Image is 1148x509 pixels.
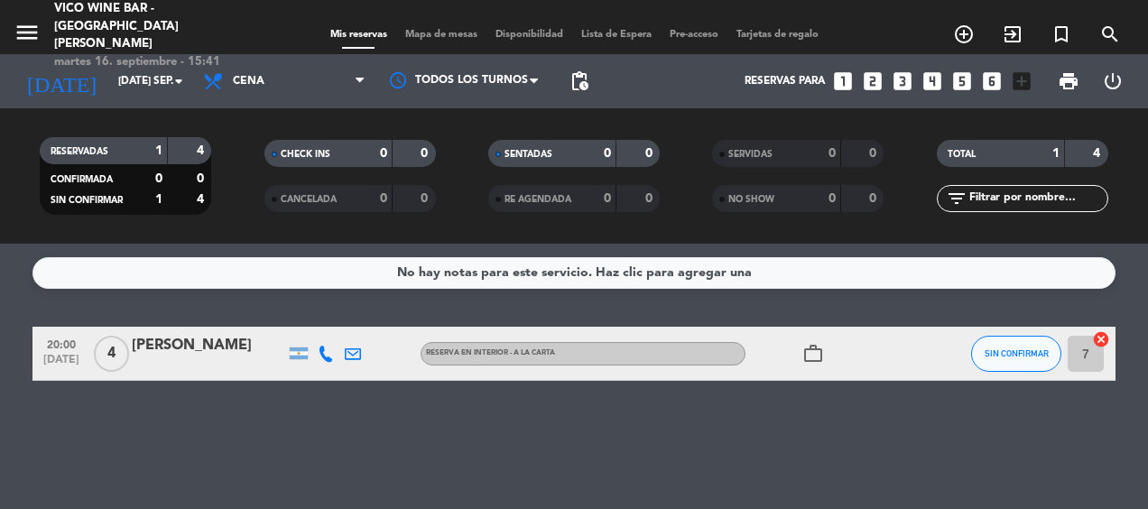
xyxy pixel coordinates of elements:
strong: 0 [421,192,431,205]
strong: 4 [197,144,208,157]
i: looks_3 [891,69,914,93]
span: 20:00 [39,333,84,354]
span: Disponibilidad [486,30,572,40]
strong: 0 [829,192,836,205]
strong: 1 [155,144,162,157]
i: turned_in_not [1051,23,1072,45]
span: RESERVADAS [51,147,108,156]
strong: 0 [869,192,880,205]
i: work_outline [802,343,824,365]
i: looks_two [861,69,884,93]
span: CONFIRMADA [51,175,113,184]
strong: 0 [604,192,611,205]
span: Mapa de mesas [396,30,486,40]
span: TOTAL [948,150,976,159]
strong: 0 [155,172,162,185]
span: CANCELADA [281,195,337,204]
input: Filtrar por nombre... [967,189,1107,208]
span: 4 [94,336,129,372]
span: RE AGENDADA [505,195,571,204]
strong: 4 [197,193,208,206]
div: [PERSON_NAME] [132,334,285,357]
i: add_circle_outline [953,23,975,45]
strong: 0 [421,147,431,160]
i: [DATE] [14,61,109,101]
span: [DATE] [39,354,84,375]
span: pending_actions [569,70,590,92]
span: Cena [233,75,264,88]
span: print [1058,70,1079,92]
span: SENTADAS [505,150,552,159]
strong: 0 [645,147,656,160]
strong: 0 [869,147,880,160]
i: exit_to_app [1002,23,1023,45]
span: Mis reservas [321,30,396,40]
i: looks_4 [921,69,944,93]
strong: 4 [1093,147,1104,160]
span: RESERVA EN INTERIOR - A LA CARTA [426,349,555,356]
div: No hay notas para este servicio. Haz clic para agregar una [397,263,752,283]
strong: 0 [604,147,611,160]
strong: 0 [380,147,387,160]
strong: 0 [829,147,836,160]
strong: 0 [380,192,387,205]
button: menu [14,19,41,52]
span: SIN CONFIRMAR [985,348,1049,358]
i: arrow_drop_down [168,70,190,92]
span: Reservas para [745,75,825,88]
i: add_box [1010,69,1033,93]
span: Pre-acceso [661,30,727,40]
strong: 1 [1052,147,1060,160]
strong: 1 [155,193,162,206]
span: Lista de Espera [572,30,661,40]
span: NO SHOW [728,195,774,204]
strong: 0 [197,172,208,185]
i: cancel [1092,330,1110,348]
i: looks_6 [980,69,1004,93]
span: SERVIDAS [728,150,773,159]
i: search [1099,23,1121,45]
i: power_settings_new [1102,70,1124,92]
span: CHECK INS [281,150,330,159]
i: looks_one [831,69,855,93]
span: SIN CONFIRMAR [51,196,123,205]
div: LOG OUT [1090,54,1134,108]
i: filter_list [946,188,967,209]
strong: 0 [645,192,656,205]
i: menu [14,19,41,46]
i: looks_5 [950,69,974,93]
span: Tarjetas de regalo [727,30,828,40]
div: martes 16. septiembre - 15:41 [54,53,273,71]
button: SIN CONFIRMAR [971,336,1061,372]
